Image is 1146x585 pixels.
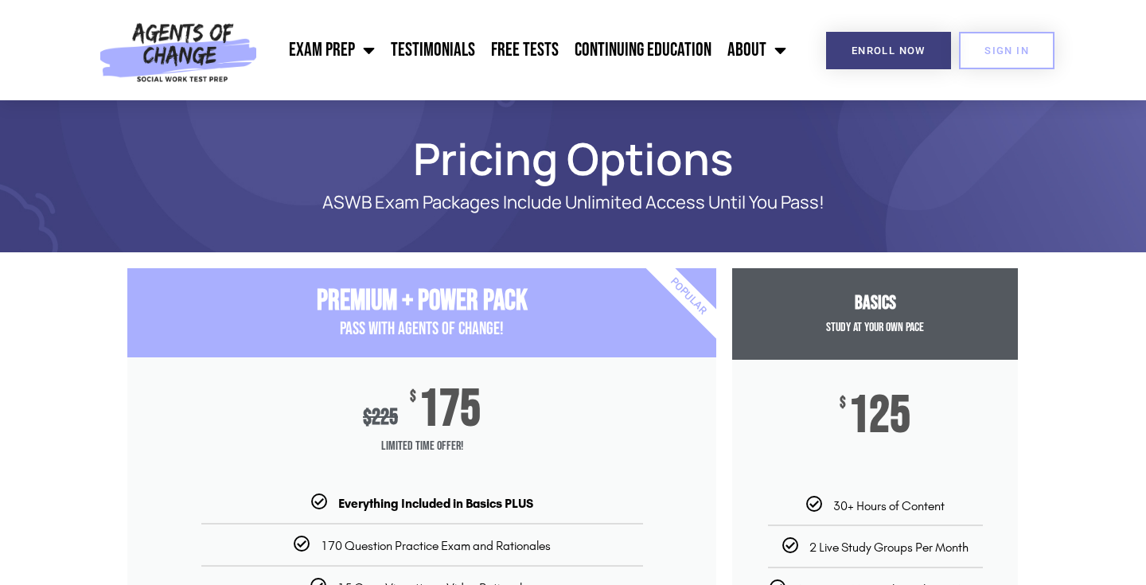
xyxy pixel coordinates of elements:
[719,30,794,70] a: About
[321,538,551,553] span: 170 Question Practice Exam and Rationales
[127,431,716,462] span: Limited Time Offer!
[281,30,383,70] a: Exam Prep
[483,30,567,70] a: Free Tests
[340,318,504,340] span: PASS with AGENTS OF CHANGE!
[127,284,716,318] h3: Premium + Power Pack
[732,292,1018,315] h3: Basics
[809,540,969,555] span: 2 Live Study Groups Per Month
[363,404,398,431] div: 225
[119,140,1027,177] h1: Pricing Options
[363,404,372,431] span: $
[597,205,781,388] div: Popular
[833,498,945,513] span: 30+ Hours of Content
[959,32,1054,69] a: SIGN IN
[383,30,483,70] a: Testimonials
[410,389,416,405] span: $
[852,45,926,56] span: Enroll Now
[840,396,846,411] span: $
[984,45,1029,56] span: SIGN IN
[338,496,533,511] b: Everything Included in Basics PLUS
[826,32,951,69] a: Enroll Now
[265,30,795,70] nav: Menu
[419,389,481,431] span: 175
[567,30,719,70] a: Continuing Education
[183,193,963,213] p: ASWB Exam Packages Include Unlimited Access Until You Pass!
[848,396,910,437] span: 125
[826,320,924,335] span: Study at your Own Pace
